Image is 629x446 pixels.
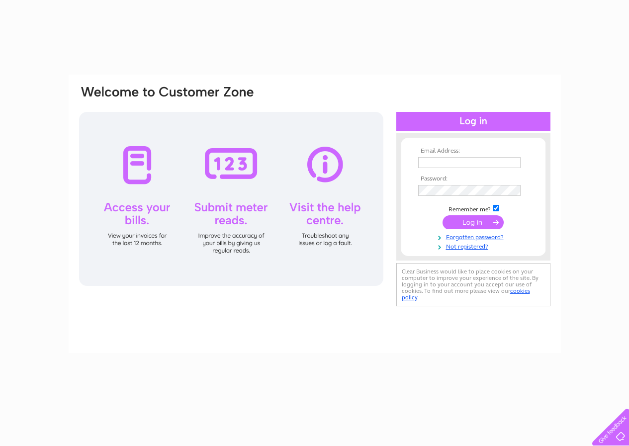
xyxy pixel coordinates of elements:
[416,176,531,182] th: Password:
[396,263,550,306] div: Clear Business would like to place cookies on your computer to improve your experience of the sit...
[418,241,531,251] a: Not registered?
[402,287,530,301] a: cookies policy
[416,203,531,213] td: Remember me?
[416,148,531,155] th: Email Address:
[418,232,531,241] a: Forgotten password?
[443,215,504,229] input: Submit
